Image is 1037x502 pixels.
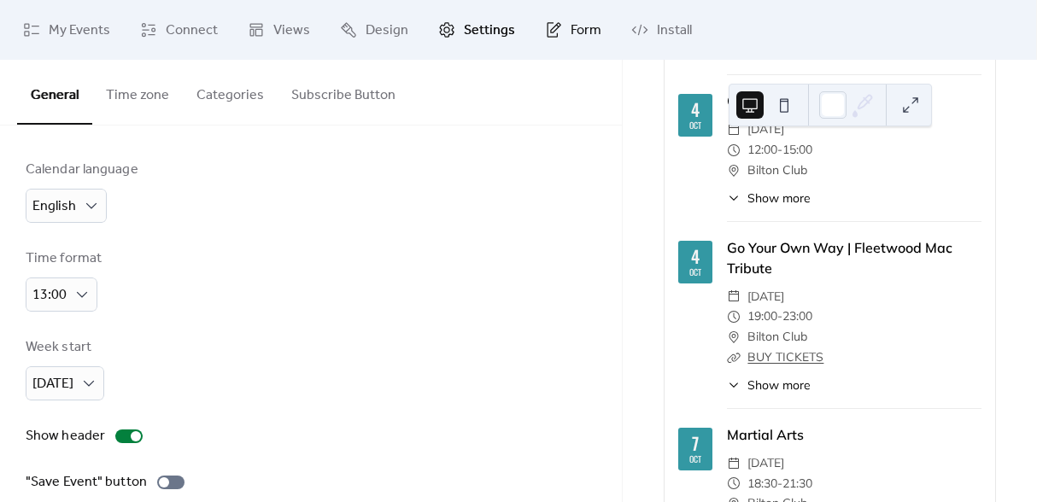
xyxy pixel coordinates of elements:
span: - [777,474,782,494]
span: Design [366,20,408,41]
div: ​ [727,120,741,140]
a: My Events [10,7,123,53]
div: Show header [26,426,105,447]
div: 7 [692,435,699,452]
span: - [777,306,782,327]
span: Show more [747,376,811,394]
a: Settings [425,7,528,53]
a: Martial Arts [727,426,804,443]
span: 21:30 [782,474,812,494]
a: Design [327,7,421,53]
div: ​ [727,287,741,307]
span: Bilton Club [747,161,807,181]
a: Form [532,7,614,53]
div: Week start [26,337,101,358]
span: Settings [464,20,515,41]
span: Show more [747,190,811,207]
button: Subscribe Button [278,60,409,123]
span: [DATE] [747,287,784,307]
span: My Events [49,20,110,41]
a: Connect [127,7,231,53]
div: ​ [727,474,741,494]
span: Install [657,20,692,41]
a: BUY TICKETS [747,349,823,365]
div: ​ [727,347,741,368]
div: Oct [689,121,701,130]
div: 4 [691,248,700,265]
div: "Save Event" button [26,472,147,493]
a: Views [235,7,323,53]
span: English [32,193,76,219]
div: Oct [689,455,701,464]
span: 19:00 [747,306,777,327]
div: ​ [727,327,741,347]
div: 4 [691,101,700,118]
span: Form [571,20,601,41]
div: Time format [26,248,102,269]
div: Oct [689,268,701,277]
span: Bilton Club [747,327,807,347]
div: ​ [727,453,741,474]
span: [DATE] [32,371,73,397]
span: Connect [166,20,218,41]
a: Go Your Own Way | Fleetwood Mac Tribute [727,239,952,277]
span: [DATE] [747,120,784,140]
span: 18:30 [747,474,777,494]
span: 13:00 [32,282,67,308]
span: 12:00 [747,140,777,161]
button: General [17,60,92,125]
div: ​ [727,376,741,394]
span: - [777,140,782,161]
div: Calendar language [26,160,138,180]
span: [DATE] [747,453,784,474]
button: ​Show more [727,190,811,207]
a: Install [618,7,705,53]
div: ​ [727,306,741,327]
span: 15:00 [782,140,812,161]
div: Community Bingo [727,90,981,111]
span: 23:00 [782,306,812,327]
div: ​ [727,140,741,161]
button: ​Show more [727,376,811,394]
span: Views [273,20,310,41]
div: ​ [727,190,741,207]
button: Time zone [92,60,183,123]
button: Categories [183,60,278,123]
div: ​ [727,161,741,181]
